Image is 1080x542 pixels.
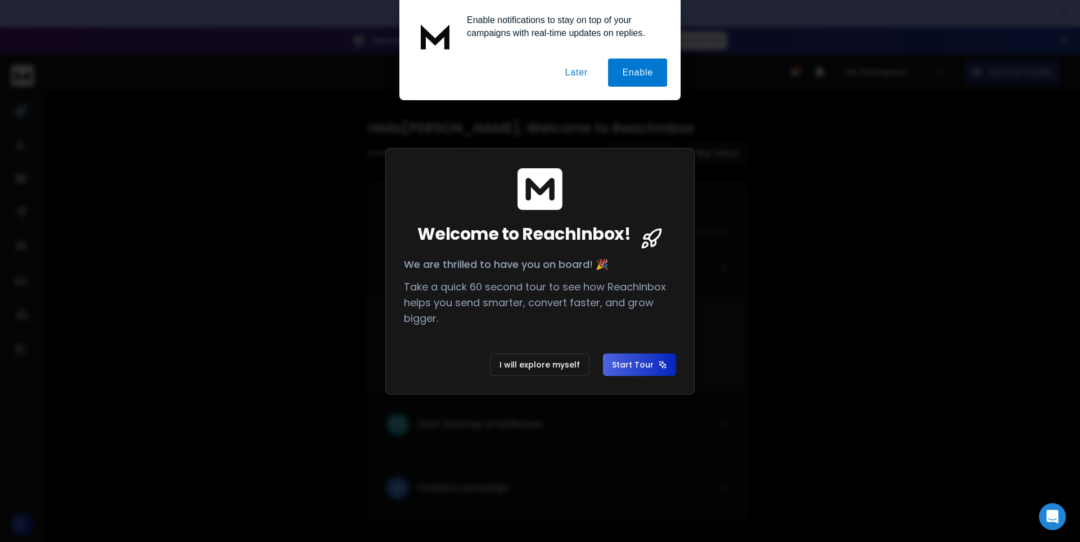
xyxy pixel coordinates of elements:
[458,14,667,39] div: Enable notifications to stay on top of your campaigns with real-time updates on replies.
[417,224,631,244] span: Welcome to ReachInbox!
[413,14,458,59] img: notification icon
[490,353,589,376] button: I will explore myself
[603,353,676,376] button: Start Tour
[608,59,667,87] button: Enable
[404,279,676,326] p: Take a quick 60 second tour to see how ReachInbox helps you send smarter, convert faster, and gro...
[1039,503,1066,530] div: Open Intercom Messenger
[551,59,601,87] button: Later
[404,257,676,272] p: We are thrilled to have you on board! 🎉
[612,359,667,370] span: Start Tour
